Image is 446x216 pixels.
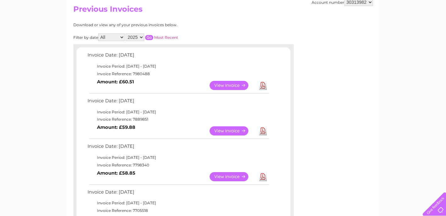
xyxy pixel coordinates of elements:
[86,154,270,161] td: Invoice Period: [DATE] - [DATE]
[73,5,373,17] h2: Previous Invoices
[259,126,267,135] a: Download
[97,170,135,176] b: Amount: £58.85
[86,161,270,169] td: Invoice Reference: 7798340
[16,16,48,36] img: logo.png
[86,142,270,154] td: Invoice Date: [DATE]
[351,27,365,32] a: Energy
[73,23,239,27] div: Download or view any of your previous invoices below.
[97,124,135,130] b: Amount: £59.88
[391,27,400,32] a: Blog
[86,188,270,200] td: Invoice Date: [DATE]
[86,108,270,116] td: Invoice Period: [DATE] - [DATE]
[259,81,267,90] a: Download
[154,35,178,40] a: Most Recent
[86,116,270,123] td: Invoice Reference: 7889851
[259,172,267,181] a: Download
[86,199,270,207] td: Invoice Period: [DATE] - [DATE]
[335,27,347,32] a: Water
[86,97,270,108] td: Invoice Date: [DATE]
[404,27,420,32] a: Contact
[210,126,256,135] a: View
[327,3,371,11] a: 0333 014 3131
[97,79,134,85] b: Amount: £60.51
[369,27,387,32] a: Telecoms
[86,63,270,70] td: Invoice Period: [DATE] - [DATE]
[73,33,239,41] div: Filter by date
[86,51,270,63] td: Invoice Date: [DATE]
[210,81,256,90] a: View
[86,70,270,78] td: Invoice Reference: 7980488
[425,27,440,32] a: Log out
[210,172,256,181] a: View
[75,3,372,31] div: Clear Business is a trading name of Verastar Limited (registered in [GEOGRAPHIC_DATA] No. 3667643...
[86,207,270,214] td: Invoice Reference: 7705518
